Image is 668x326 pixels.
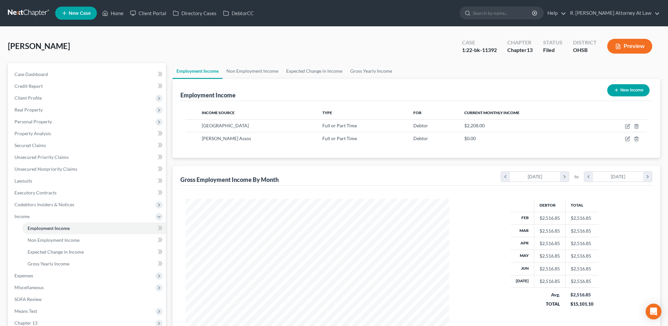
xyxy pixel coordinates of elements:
div: Chapter [507,46,533,54]
th: Jun [511,263,534,275]
div: $2,516.85 [540,278,560,285]
span: Case Dashboard [14,71,48,77]
span: Lawsuits [14,178,32,184]
button: Preview [607,39,652,54]
span: Means Test [14,308,37,314]
a: Non Employment Income [222,63,282,79]
div: $2,516.85 [540,228,560,234]
span: Expected Change in Income [28,249,84,255]
a: Employment Income [173,63,222,79]
span: $2,208.00 [464,123,485,128]
div: $2,516.85 [540,253,560,259]
a: Gross Yearly Income [22,258,166,270]
span: Non Employment Income [28,237,80,243]
div: $15,101.10 [570,301,593,307]
span: $0.00 [464,136,476,141]
span: For [413,110,422,115]
td: $2,516.85 [565,263,599,275]
span: Credit Report [14,83,43,89]
span: to [574,173,579,180]
div: $2,516.85 [540,265,560,272]
div: District [573,39,597,46]
span: Income [14,213,30,219]
div: $2,516.85 [540,240,560,247]
span: New Case [69,11,91,16]
span: Secured Claims [14,142,46,148]
i: chevron_left [501,172,510,182]
th: Debtor [534,199,565,212]
a: Property Analysis [9,128,166,139]
th: Feb [511,212,534,224]
span: 13 [527,47,533,53]
span: Miscellaneous [14,285,44,290]
a: Home [99,7,127,19]
div: Avg. [539,291,560,298]
div: Case [462,39,497,46]
th: Apr [511,237,534,250]
a: Help [544,7,566,19]
span: Full or Part Time [322,123,357,128]
span: Property Analysis [14,131,51,136]
div: OHSB [573,46,597,54]
a: Case Dashboard [9,68,166,80]
span: [PERSON_NAME] Assos [202,136,251,141]
a: SOFA Review [9,293,166,305]
th: [DATE] [511,275,534,288]
a: DebtorCC [220,7,257,19]
a: Gross Yearly Income [346,63,396,79]
span: Codebtors Insiders & Notices [14,202,74,207]
div: Employment Income [180,91,236,99]
td: $2,516.85 [565,275,599,288]
span: Unsecured Priority Claims [14,154,69,160]
div: Open Intercom Messenger [646,304,661,319]
span: [GEOGRAPHIC_DATA] [202,123,249,128]
div: [DATE] [593,172,643,182]
a: Client Portal [127,7,170,19]
th: Total [565,199,599,212]
a: Lawsuits [9,175,166,187]
a: Non Employment Income [22,234,166,246]
span: [PERSON_NAME] [8,41,70,51]
span: Gross Yearly Income [28,261,69,266]
span: Current Monthly Income [464,110,519,115]
a: Directory Cases [170,7,220,19]
span: Type [322,110,332,115]
th: May [511,250,534,262]
span: Personal Property [14,119,52,124]
a: Credit Report [9,80,166,92]
td: $2,516.85 [565,224,599,237]
span: SOFA Review [14,296,42,302]
a: R. [PERSON_NAME] Attorney At Law [567,7,660,19]
span: Full or Part Time [322,136,357,141]
div: TOTAL [539,301,560,307]
input: Search by name... [473,7,533,19]
div: Filed [543,46,563,54]
div: 1:22-bk-11392 [462,46,497,54]
i: chevron_left [584,172,593,182]
button: New Income [607,84,650,96]
th: Mar [511,224,534,237]
span: Employment Income [28,225,70,231]
span: Debtor [413,136,428,141]
i: chevron_right [560,172,569,182]
a: Unsecured Nonpriority Claims [9,163,166,175]
div: Gross Employment Income By Month [180,176,279,184]
div: $2,516.85 [570,291,593,298]
span: Real Property [14,107,43,113]
div: $2,516.85 [540,215,560,221]
a: Unsecured Priority Claims [9,151,166,163]
a: Executory Contracts [9,187,166,199]
a: Employment Income [22,222,166,234]
span: Income Source [202,110,235,115]
div: [DATE] [510,172,560,182]
i: chevron_right [643,172,652,182]
a: Expected Change in Income [22,246,166,258]
td: $2,516.85 [565,212,599,224]
div: Chapter [507,39,533,46]
span: Client Profile [14,95,42,101]
span: Expenses [14,273,33,278]
span: Executory Contracts [14,190,57,195]
span: Debtor [413,123,428,128]
div: Status [543,39,563,46]
span: Unsecured Nonpriority Claims [14,166,77,172]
